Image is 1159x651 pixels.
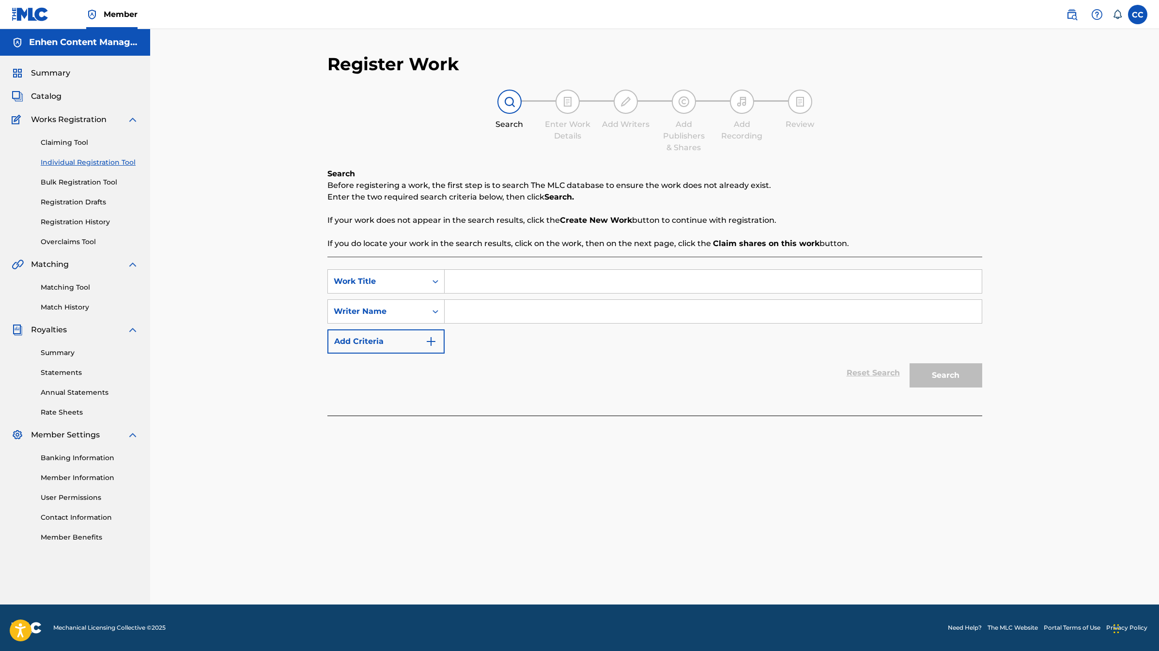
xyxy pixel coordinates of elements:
[602,119,650,130] div: Add Writers
[776,119,824,130] div: Review
[127,324,139,336] img: expand
[29,37,139,48] h5: Enhen Content Management
[794,96,806,108] img: step indicator icon for Review
[31,114,107,125] span: Works Registration
[327,169,355,178] b: Search
[31,67,70,79] span: Summary
[12,67,23,79] img: Summary
[1044,623,1100,632] a: Portal Terms of Use
[12,91,62,102] a: CatalogCatalog
[12,114,24,125] img: Works Registration
[327,53,459,75] h2: Register Work
[41,157,139,168] a: Individual Registration Tool
[41,217,139,227] a: Registration History
[560,216,632,225] strong: Create New Work
[53,623,166,632] span: Mechanical Licensing Collective © 2025
[327,329,445,354] button: Add Criteria
[41,473,139,483] a: Member Information
[41,532,139,542] a: Member Benefits
[31,429,100,441] span: Member Settings
[327,180,982,191] p: Before registering a work, the first step is to search The MLC database to ensure the work does n...
[41,407,139,418] a: Rate Sheets
[718,119,766,142] div: Add Recording
[327,238,982,249] p: If you do locate your work in the search results, click on the work, then on the next page, click...
[127,114,139,125] img: expand
[327,191,982,203] p: Enter the two required search criteria below, then click
[12,37,23,48] img: Accounts
[327,215,982,226] p: If your work does not appear in the search results, click the button to continue with registration.
[1111,604,1159,651] iframe: Chat Widget
[41,387,139,398] a: Annual Statements
[660,119,708,154] div: Add Publishers & Shares
[1113,10,1122,19] div: Notifications
[41,197,139,207] a: Registration Drafts
[31,259,69,270] span: Matching
[948,623,982,632] a: Need Help?
[41,453,139,463] a: Banking Information
[41,177,139,187] a: Bulk Registration Tool
[104,9,138,20] span: Member
[1106,623,1147,632] a: Privacy Policy
[1113,614,1119,643] div: Drag
[543,119,592,142] div: Enter Work Details
[86,9,98,20] img: Top Rightsholder
[41,493,139,503] a: User Permissions
[12,259,24,270] img: Matching
[41,237,139,247] a: Overclaims Tool
[1066,9,1078,20] img: search
[1062,5,1082,24] a: Public Search
[127,259,139,270] img: expand
[327,269,982,392] form: Search Form
[1128,5,1147,24] div: User Menu
[713,239,819,248] strong: Claim shares on this work
[12,67,70,79] a: SummarySummary
[678,96,690,108] img: step indicator icon for Add Publishers & Shares
[12,622,42,634] img: logo
[31,324,67,336] span: Royalties
[41,282,139,293] a: Matching Tool
[504,96,515,108] img: step indicator icon for Search
[41,368,139,378] a: Statements
[544,192,574,201] strong: Search.
[736,96,748,108] img: step indicator icon for Add Recording
[12,91,23,102] img: Catalog
[988,623,1038,632] a: The MLC Website
[1091,9,1103,20] img: help
[485,119,534,130] div: Search
[31,91,62,102] span: Catalog
[562,96,573,108] img: step indicator icon for Enter Work Details
[334,276,421,287] div: Work Title
[12,7,49,21] img: MLC Logo
[41,512,139,523] a: Contact Information
[41,348,139,358] a: Summary
[12,324,23,336] img: Royalties
[12,429,23,441] img: Member Settings
[1087,5,1107,24] div: Help
[127,429,139,441] img: expand
[41,302,139,312] a: Match History
[425,336,437,347] img: 9d2ae6d4665cec9f34b9.svg
[334,306,421,317] div: Writer Name
[41,138,139,148] a: Claiming Tool
[620,96,632,108] img: step indicator icon for Add Writers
